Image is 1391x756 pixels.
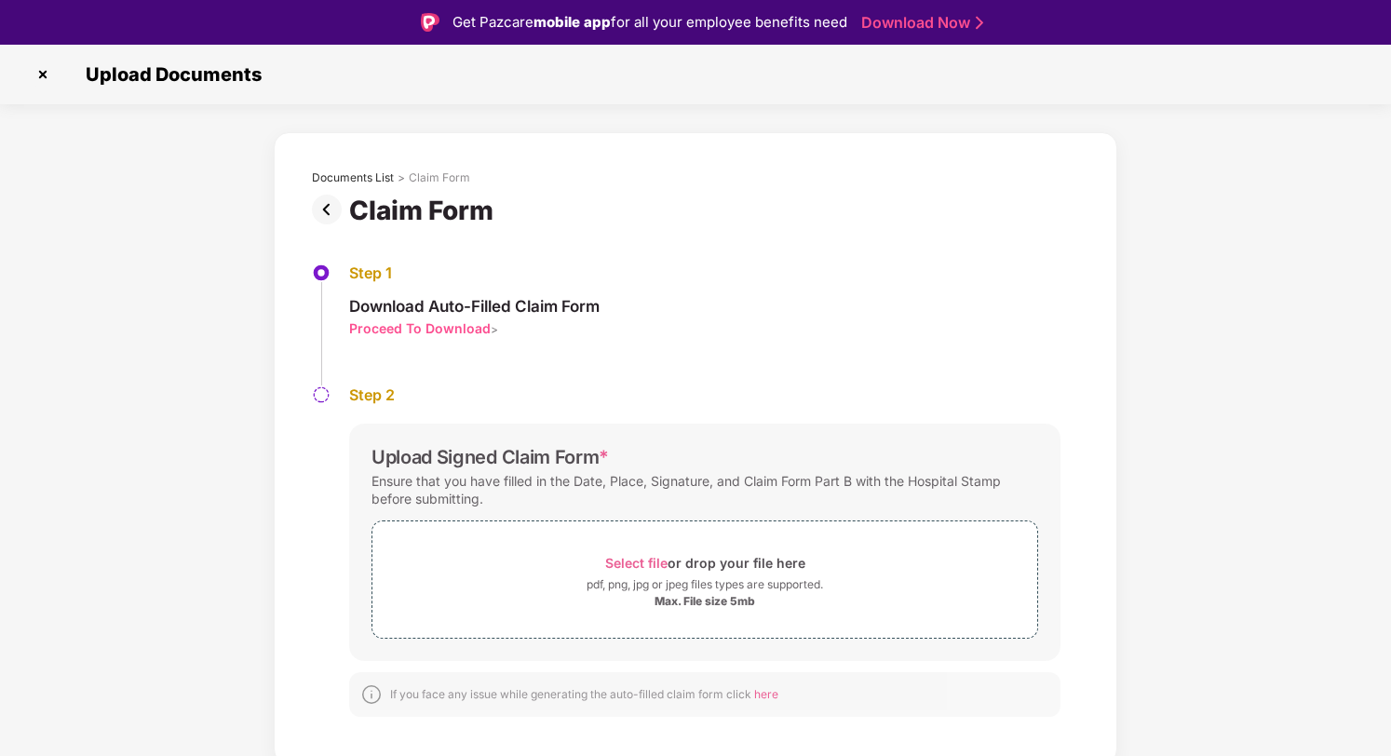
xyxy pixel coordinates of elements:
span: here [754,687,778,701]
div: > [398,170,405,185]
div: pdf, png, jpg or jpeg files types are supported. [587,575,823,594]
img: svg+xml;base64,PHN2ZyBpZD0iU3RlcC1QZW5kaW5nLTMyeDMyIiB4bWxucz0iaHR0cDovL3d3dy53My5vcmcvMjAwMC9zdm... [312,385,331,404]
div: Claim Form [409,170,470,185]
div: Ensure that you have filled in the Date, Place, Signature, and Claim Form Part B with the Hospita... [371,468,1038,511]
div: Upload Signed Claim Form [371,446,609,468]
div: Documents List [312,170,394,185]
span: > [491,322,498,336]
div: If you face any issue while generating the auto-filled claim form click [390,687,778,702]
div: or drop your file here [605,550,805,575]
img: svg+xml;base64,PHN2ZyBpZD0iU3RlcC1BY3RpdmUtMzJ4MzIiIHhtbG5zPSJodHRwOi8vd3d3LnczLm9yZy8yMDAwL3N2Zy... [312,263,331,282]
span: Upload Documents [67,63,271,86]
strong: mobile app [533,13,611,31]
div: Claim Form [349,195,501,226]
img: Stroke [976,13,983,33]
div: Max. File size 5mb [655,594,755,609]
div: Download Auto-Filled Claim Form [349,296,600,317]
img: svg+xml;base64,PHN2ZyBpZD0iSW5mb18tXzMyeDMyIiBkYXRhLW5hbWU9IkluZm8gLSAzMngzMiIgeG1sbnM9Imh0dHA6Ly... [360,683,383,706]
div: Step 1 [349,263,600,283]
img: Logo [421,13,439,32]
span: Select fileor drop your file herepdf, png, jpg or jpeg files types are supported.Max. File size 5mb [372,535,1037,624]
div: Step 2 [349,385,1060,405]
img: svg+xml;base64,PHN2ZyBpZD0iQ3Jvc3MtMzJ4MzIiIHhtbG5zPSJodHRwOi8vd3d3LnczLm9yZy8yMDAwL3N2ZyIgd2lkdG... [28,60,58,89]
img: svg+xml;base64,PHN2ZyBpZD0iUHJldi0zMngzMiIgeG1sbnM9Imh0dHA6Ly93d3cudzMub3JnLzIwMDAvc3ZnIiB3aWR0aD... [312,195,349,224]
div: Proceed To Download [349,319,491,337]
a: Download Now [861,13,978,33]
div: Get Pazcare for all your employee benefits need [452,11,847,34]
span: Select file [605,555,668,571]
